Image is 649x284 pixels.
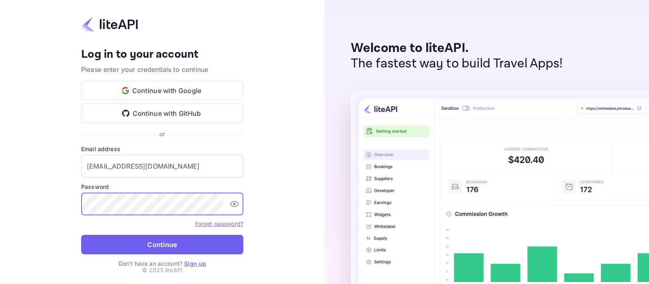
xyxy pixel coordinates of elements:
button: Continue with Google [81,81,243,100]
p: Please enter your credentials to continue [81,65,243,74]
p: or [159,130,165,138]
label: Password [81,182,243,191]
a: Sign up [184,260,206,267]
img: liteapi [81,16,138,32]
a: Forget password? [195,220,243,227]
p: Don't have an account? [81,259,243,268]
button: Continue with GitHub [81,104,243,123]
a: Forget password? [195,219,243,228]
p: © 2025 liteAPI [142,266,183,274]
button: Continue [81,235,243,254]
button: toggle password visibility [226,196,243,212]
p: Welcome to liteAPI. [351,41,563,56]
p: The fastest way to build Travel Apps! [351,56,563,72]
input: Enter your email address [81,155,243,178]
label: Email address [81,145,243,153]
h4: Log in to your account [81,48,243,62]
